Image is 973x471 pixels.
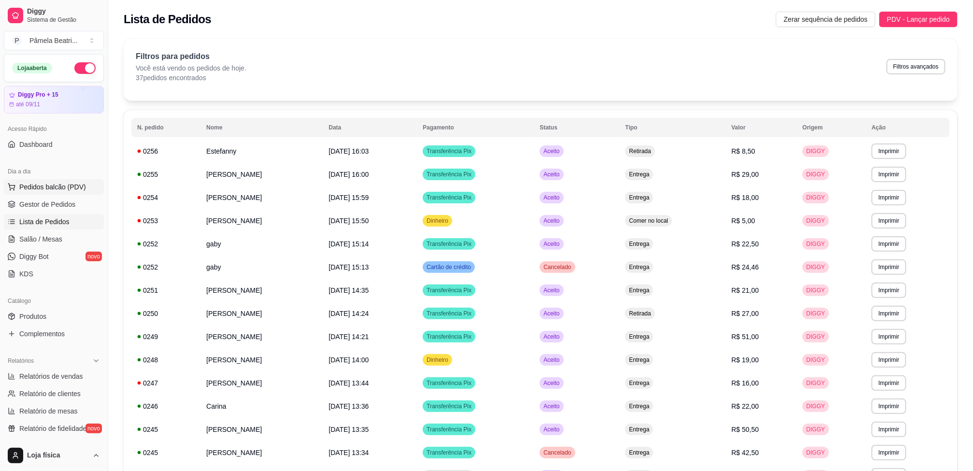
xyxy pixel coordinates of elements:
div: 0254 [137,193,195,202]
a: Relatório de clientes [4,386,104,401]
div: Dia a dia [4,164,104,179]
th: Valor [726,118,797,137]
div: 0247 [137,378,195,388]
span: P [12,36,22,45]
button: Imprimir [872,167,906,182]
span: Entrega [627,402,651,410]
span: Entrega [627,194,651,201]
span: DIGGY [804,240,827,248]
span: [DATE] 16:00 [329,171,369,178]
td: gaby [200,256,323,279]
span: Relatório de mesas [19,406,78,416]
td: [PERSON_NAME] [200,186,323,209]
span: [DATE] 13:36 [329,402,369,410]
th: Status [534,118,619,137]
span: Entrega [627,240,651,248]
div: 0249 [137,332,195,342]
button: Imprimir [872,143,906,159]
span: Transferência Pix [425,194,473,201]
button: Select a team [4,31,104,50]
span: R$ 42,50 [731,449,759,457]
span: Zerar sequência de pedidos [784,14,868,25]
a: Relatório de fidelidadenovo [4,421,104,436]
span: Transferência Pix [425,286,473,294]
span: DIGGY [804,286,827,294]
span: Comer no local [627,217,670,225]
div: 0245 [137,425,195,434]
div: 0248 [137,355,195,365]
div: 0255 [137,170,195,179]
div: Catálogo [4,293,104,309]
span: Aceito [542,171,561,178]
span: R$ 29,00 [731,171,759,178]
span: R$ 24,46 [731,263,759,271]
span: Salão / Mesas [19,234,62,244]
a: Diggy Botnovo [4,249,104,264]
span: Aceito [542,217,561,225]
a: Produtos [4,309,104,324]
div: 0245 [137,448,195,457]
div: 0252 [137,239,195,249]
div: 0246 [137,401,195,411]
span: Aceito [542,286,561,294]
a: Gestor de Pedidos [4,197,104,212]
th: Ação [866,118,950,137]
button: Imprimir [872,422,906,437]
th: Data [323,118,417,137]
p: Filtros para pedidos [136,51,246,62]
span: KDS [19,269,33,279]
span: [DATE] 16:03 [329,147,369,155]
span: Aceito [542,379,561,387]
span: Aceito [542,240,561,248]
span: Transferência Pix [425,402,473,410]
span: DIGGY [804,263,827,271]
span: R$ 22,50 [731,240,759,248]
span: Dinheiro [425,217,450,225]
button: Imprimir [872,329,906,344]
span: [DATE] 15:14 [329,240,369,248]
span: Transferência Pix [425,310,473,317]
span: Transferência Pix [425,240,473,248]
span: Relatório de clientes [19,389,81,399]
th: Pagamento [417,118,534,137]
span: R$ 5,00 [731,217,755,225]
span: Aceito [542,356,561,364]
span: Gestor de Pedidos [19,200,75,209]
span: DIGGY [804,333,827,341]
span: [DATE] 14:24 [329,310,369,317]
span: DIGGY [804,356,827,364]
span: Cancelado [542,449,573,457]
span: Cancelado [542,263,573,271]
span: Loja física [27,451,88,460]
span: R$ 22,00 [731,402,759,410]
span: Cartão de crédito [425,263,473,271]
td: [PERSON_NAME] [200,325,323,348]
button: Imprimir [872,399,906,414]
span: Transferência Pix [425,379,473,387]
span: Retirada [627,310,653,317]
span: DIGGY [804,171,827,178]
span: R$ 51,00 [731,333,759,341]
span: Entrega [627,286,651,294]
th: Tipo [619,118,726,137]
span: DIGGY [804,402,827,410]
td: [PERSON_NAME] [200,348,323,371]
th: Nome [200,118,323,137]
a: Diggy Pro + 15até 09/11 [4,86,104,114]
span: Transferência Pix [425,426,473,433]
span: Pedidos balcão (PDV) [19,182,86,192]
td: Estefanny [200,140,323,163]
a: Complementos [4,326,104,342]
span: DIGGY [804,310,827,317]
span: [DATE] 14:00 [329,356,369,364]
span: Transferência Pix [425,333,473,341]
span: Transferência Pix [425,147,473,155]
button: Imprimir [872,236,906,252]
span: Sistema de Gestão [27,16,100,24]
span: Complementos [19,329,65,339]
span: Transferência Pix [425,171,473,178]
button: Imprimir [872,190,906,205]
a: DiggySistema de Gestão [4,4,104,27]
td: Carina [200,395,323,418]
span: DIGGY [804,217,827,225]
